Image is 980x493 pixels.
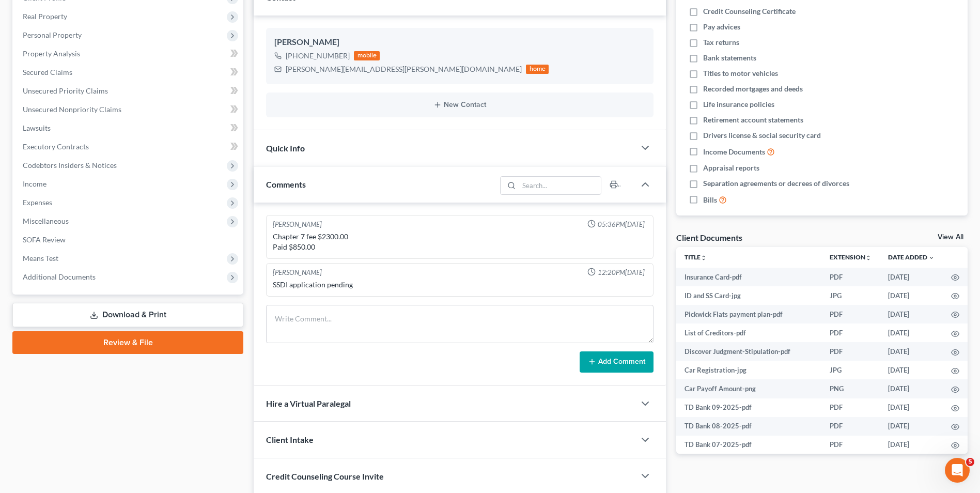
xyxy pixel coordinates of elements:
td: PDF [821,398,880,417]
span: 05:36PM[DATE] [598,220,645,229]
i: unfold_more [865,255,872,261]
span: Income [23,179,46,188]
div: [PHONE_NUMBER] [286,51,350,61]
div: Chapter 7 fee $2300.00 Paid $850.00 [273,232,647,252]
span: Unsecured Nonpriority Claims [23,105,121,114]
span: Expenses [23,198,52,207]
span: Client Intake [266,435,314,444]
td: PDF [821,436,880,454]
a: SOFA Review [14,230,243,249]
div: [PERSON_NAME] [274,36,645,49]
span: Credit Counseling Course Invite [266,471,384,481]
div: mobile [354,51,380,60]
td: JPG [821,286,880,305]
a: Lawsuits [14,119,243,137]
span: Bills [703,195,717,205]
span: 12:20PM[DATE] [598,268,645,278]
td: List of Creditors-pdf [676,323,821,342]
a: View All [938,234,963,241]
span: Quick Info [266,143,305,153]
td: PDF [821,342,880,361]
span: Separation agreements or decrees of divorces [703,178,849,189]
a: Property Analysis [14,44,243,63]
a: Unsecured Nonpriority Claims [14,100,243,119]
td: Insurance Card-pdf [676,268,821,286]
span: Life insurance policies [703,99,774,110]
span: Retirement account statements [703,115,803,125]
i: unfold_more [701,255,707,261]
div: [PERSON_NAME] [273,268,322,278]
span: Codebtors Insiders & Notices [23,161,117,170]
td: PDF [821,417,880,436]
span: Personal Property [23,30,82,39]
div: SSDI application pending [273,280,647,290]
td: Discover Judgment-Stipulation-pdf [676,342,821,361]
span: SOFA Review [23,235,66,244]
td: [DATE] [880,398,943,417]
input: Search... [519,177,601,194]
a: Unsecured Priority Claims [14,82,243,100]
td: [DATE] [880,436,943,454]
span: Unsecured Priority Claims [23,86,108,95]
span: Lawsuits [23,124,51,132]
span: Secured Claims [23,68,72,76]
span: Executory Contracts [23,142,89,151]
div: [PERSON_NAME][EMAIL_ADDRESS][PERSON_NAME][DOMAIN_NAME] [286,64,522,74]
iframe: Intercom live chat [945,458,970,483]
button: New Contact [274,101,645,109]
span: Titles to motor vehicles [703,68,778,79]
td: PNG [821,379,880,398]
td: [DATE] [880,342,943,361]
span: Recorded mortgages and deeds [703,84,803,94]
a: Review & File [12,331,243,354]
button: Add Comment [580,351,654,373]
a: Secured Claims [14,63,243,82]
td: [DATE] [880,379,943,398]
td: JPG [821,361,880,379]
span: Pay advices [703,22,740,32]
span: Hire a Virtual Paralegal [266,398,351,408]
span: Tax returns [703,37,739,48]
span: Miscellaneous [23,217,69,225]
span: Credit Counseling Certificate [703,6,796,17]
span: Real Property [23,12,67,21]
span: Comments [266,179,306,189]
a: Executory Contracts [14,137,243,156]
td: TD Bank 07-2025-pdf [676,436,821,454]
div: home [526,65,549,74]
span: Income Documents [703,147,765,157]
span: 5 [966,458,974,466]
td: [DATE] [880,417,943,436]
td: PDF [821,323,880,342]
a: Download & Print [12,303,243,327]
td: Car Payoff Amount-png [676,379,821,398]
span: Bank statements [703,53,756,63]
i: expand_more [928,255,935,261]
span: Means Test [23,254,58,263]
div: Client Documents [676,232,742,243]
a: Extensionunfold_more [830,253,872,261]
span: Property Analysis [23,49,80,58]
td: [DATE] [880,361,943,379]
td: TD Bank 09-2025-pdf [676,398,821,417]
div: [PERSON_NAME] [273,220,322,229]
td: PDF [821,305,880,323]
span: Drivers license & social security card [703,130,821,141]
td: [DATE] [880,268,943,286]
span: Additional Documents [23,272,96,281]
td: Pickwick Flats payment plan-pdf [676,305,821,323]
a: Date Added expand_more [888,253,935,261]
td: [DATE] [880,323,943,342]
span: Appraisal reports [703,163,759,173]
td: [DATE] [880,305,943,323]
td: TD Bank 08-2025-pdf [676,417,821,436]
td: PDF [821,268,880,286]
td: ID and SS Card-jpg [676,286,821,305]
a: Titleunfold_more [685,253,707,261]
td: Car Registration-jpg [676,361,821,379]
td: [DATE] [880,286,943,305]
